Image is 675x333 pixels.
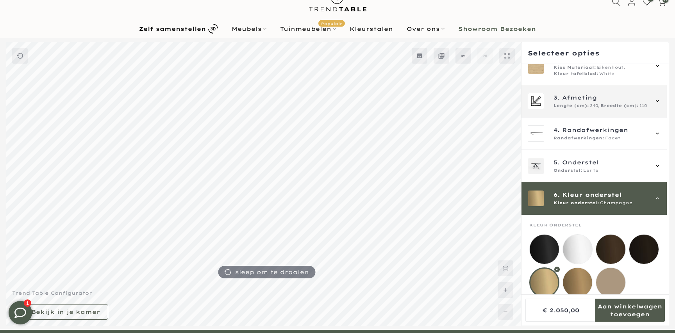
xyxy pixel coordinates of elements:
a: Zelf samenstellen [132,22,225,36]
a: TuinmeubelenPopulair [273,24,343,34]
a: Meubels [225,24,273,34]
a: Showroom Bezoeken [452,24,543,34]
span: Populair [318,20,345,27]
iframe: toggle-frame [1,293,40,332]
b: Showroom Bezoeken [458,26,536,32]
a: Kleurstalen [343,24,400,34]
b: Zelf samenstellen [139,26,206,32]
a: Over ons [400,24,452,34]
